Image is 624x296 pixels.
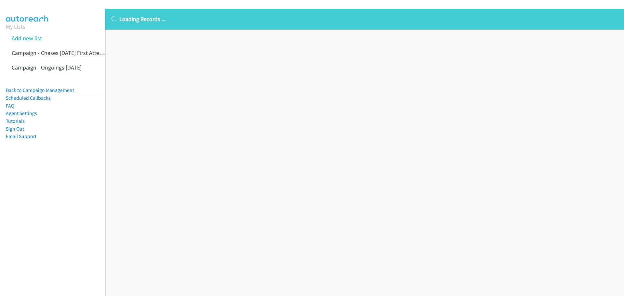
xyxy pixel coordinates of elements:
a: Sign Out [6,126,24,132]
a: FAQ [6,103,14,109]
a: Campaign - Chases [DATE] First Attempts [12,49,112,57]
a: Add new list [12,34,42,42]
a: Tutorials [6,118,25,124]
a: My Lists [6,23,25,30]
a: Campaign - Ongoings [DATE] [12,64,82,71]
a: Agent Settings [6,110,37,116]
a: Back to Campaign Management [6,87,74,93]
a: Email Support [6,133,36,139]
a: Scheduled Callbacks [6,95,51,101]
p: Loading Records ... [111,15,618,23]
